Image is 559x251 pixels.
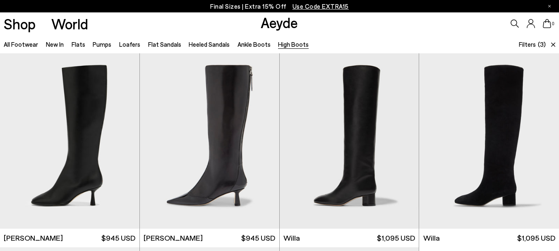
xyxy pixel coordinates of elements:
img: Willa Leather Over-Knee Boots [280,53,419,229]
span: [PERSON_NAME] [4,233,63,243]
span: Filters [519,41,536,48]
a: Heeled Sandals [189,41,230,48]
a: Aeyde [261,14,298,31]
span: Willa [283,233,300,243]
a: Shop [4,17,36,31]
span: (3) [538,40,546,49]
a: Willa $1,095 USD [419,229,559,247]
a: Willa $1,095 USD [280,229,419,247]
a: Pumps [93,41,111,48]
span: $1,095 USD [517,233,555,243]
a: Loafers [119,41,140,48]
p: Final Sizes | Extra 15% Off [210,1,349,12]
span: 0 [551,22,555,26]
span: Navigate to /collections/ss25-final-sizes [293,2,349,10]
a: Flats [72,41,85,48]
span: [PERSON_NAME] [144,233,203,243]
span: $945 USD [101,233,135,243]
span: $945 USD [241,233,275,243]
a: New In [46,41,64,48]
span: Willa [423,233,440,243]
a: World [51,17,88,31]
img: Willa Suede Over-Knee Boots [419,53,559,229]
img: Alexis Dual-Tone High Boots [140,53,279,229]
a: All Footwear [4,41,38,48]
span: $1,095 USD [377,233,415,243]
a: [PERSON_NAME] $945 USD [140,229,279,247]
a: Ankle Boots [238,41,271,48]
a: High Boots [278,41,309,48]
a: Flat Sandals [148,41,181,48]
a: 0 [543,19,551,28]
